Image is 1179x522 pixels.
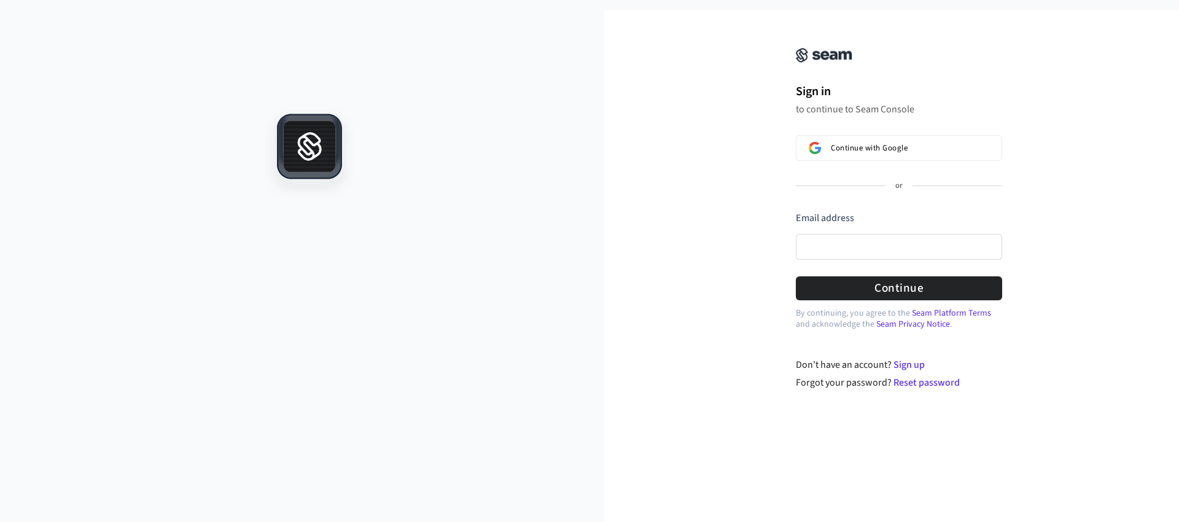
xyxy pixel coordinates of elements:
[796,82,1002,101] h1: Sign in
[796,135,1002,161] button: Sign in with GoogleContinue with Google
[796,103,1002,115] p: to continue to Seam Console
[876,318,950,330] a: Seam Privacy Notice
[796,211,854,225] label: Email address
[796,308,1002,330] p: By continuing, you agree to the and acknowledge the .
[893,358,925,372] a: Sign up
[895,181,903,192] p: or
[809,142,821,154] img: Sign in with Google
[796,276,1002,300] button: Continue
[893,376,960,389] a: Reset password
[796,48,852,63] img: Seam Console
[912,307,991,319] a: Seam Platform Terms
[831,143,908,153] span: Continue with Google
[796,375,1003,390] div: Forgot your password?
[796,357,1003,372] div: Don't have an account?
